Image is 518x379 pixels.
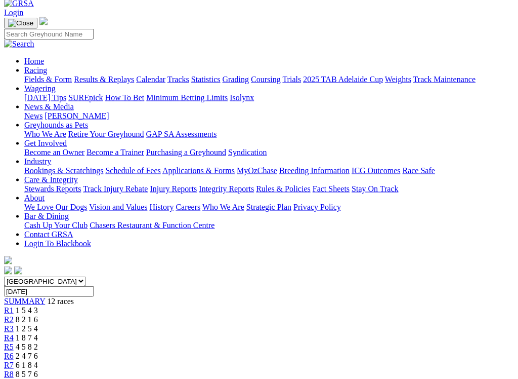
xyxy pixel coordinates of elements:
a: Coursing [251,75,281,84]
a: Tracks [167,75,189,84]
a: Home [24,57,44,65]
div: Bar & Dining [24,221,514,230]
a: Minimum Betting Limits [146,93,228,102]
a: Who We Are [202,203,244,211]
a: R3 [4,324,14,333]
img: logo-grsa-white.png [39,17,48,25]
div: Industry [24,166,514,175]
a: Chasers Restaurant & Function Centre [90,221,214,230]
a: Applications & Forms [162,166,235,175]
input: Select date [4,286,94,297]
a: Retire Your Greyhound [68,130,144,138]
a: History [149,203,174,211]
span: 12 races [47,297,74,306]
img: facebook.svg [4,267,12,275]
a: Weights [385,75,411,84]
a: Statistics [191,75,221,84]
a: Race Safe [402,166,435,175]
a: Isolynx [230,93,254,102]
a: R2 [4,315,14,324]
a: Syndication [228,148,267,157]
a: News [24,111,42,120]
a: 2025 TAB Adelaide Cup [303,75,383,84]
a: Greyhounds as Pets [24,121,88,129]
a: Purchasing a Greyhound [146,148,226,157]
a: R7 [4,361,14,369]
a: R6 [4,352,14,360]
a: R8 [4,370,14,378]
a: Trials [282,75,301,84]
a: GAP SA Assessments [146,130,217,138]
a: Vision and Values [89,203,147,211]
a: Cash Up Your Club [24,221,88,230]
div: Racing [24,75,514,84]
a: Contact GRSA [24,230,73,239]
div: Greyhounds as Pets [24,130,514,139]
a: Login [4,8,23,17]
a: Results & Replays [74,75,134,84]
input: Search [4,29,94,40]
span: 1 8 7 4 [16,333,38,342]
div: Get Involved [24,148,514,157]
span: 6 1 8 4 [16,361,38,369]
span: 4 5 8 2 [16,343,38,351]
a: SUREpick [68,93,103,102]
a: [PERSON_NAME] [45,111,109,120]
span: 8 2 1 6 [16,315,38,324]
span: 1 5 4 3 [16,306,38,315]
span: 2 4 7 6 [16,352,38,360]
a: R4 [4,333,14,342]
a: Industry [24,157,51,166]
a: R1 [4,306,14,315]
a: About [24,194,45,202]
a: Care & Integrity [24,175,78,184]
a: Breeding Information [279,166,350,175]
a: Get Involved [24,139,67,147]
a: Schedule of Fees [105,166,160,175]
div: News & Media [24,111,514,121]
a: Strategic Plan [246,203,291,211]
a: Rules & Policies [256,184,311,193]
img: Close [8,19,33,27]
a: Fact Sheets [313,184,350,193]
img: logo-grsa-white.png [4,256,12,264]
a: ICG Outcomes [352,166,400,175]
a: Privacy Policy [293,203,341,211]
a: Stewards Reports [24,184,81,193]
a: Become a Trainer [87,148,144,157]
div: About [24,203,514,212]
a: Who We Are [24,130,66,138]
button: Toggle navigation [4,18,37,29]
div: Wagering [24,93,514,102]
a: Bar & Dining [24,212,69,220]
a: Grading [223,75,249,84]
a: MyOzChase [237,166,277,175]
a: SUMMARY [4,297,45,306]
a: R5 [4,343,14,351]
a: Track Injury Rebate [83,184,148,193]
a: Injury Reports [150,184,197,193]
a: Stay On Track [352,184,398,193]
div: Care & Integrity [24,184,514,194]
a: Racing [24,66,47,74]
a: Wagering [24,84,56,93]
a: Bookings & Scratchings [24,166,103,175]
a: Become an Owner [24,148,84,157]
img: Search [4,40,34,49]
a: [DATE] Tips [24,93,66,102]
a: Fields & Form [24,75,72,84]
a: How To Bet [105,93,145,102]
a: Calendar [136,75,165,84]
a: News & Media [24,102,74,111]
span: 1 2 5 4 [16,324,38,333]
a: Track Maintenance [413,75,476,84]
